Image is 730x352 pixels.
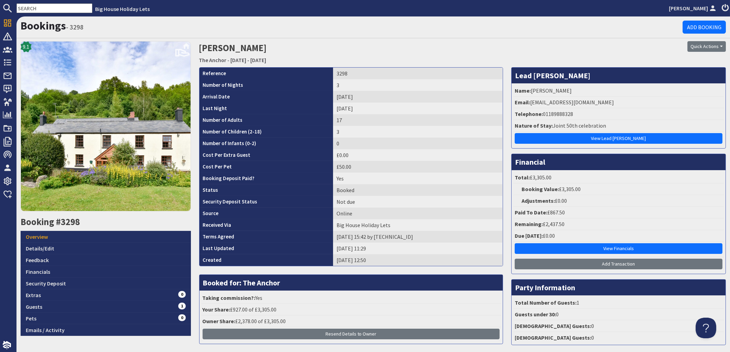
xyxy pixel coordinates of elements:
th: Booking Deposit Paid? [199,173,333,184]
td: [DATE] 11:29 [333,243,502,254]
a: View Lead [PERSON_NAME] [515,133,722,144]
li: 0 [513,332,724,343]
th: Status [199,184,333,196]
strong: Your Share: [203,306,230,313]
th: Created [199,254,333,266]
li: £2,378.00 of £3,305.00 [201,316,501,327]
strong: Nature of Stay: [515,122,553,129]
li: Yes [201,292,501,304]
strong: Name: [515,87,531,94]
strong: Taking commission?: [203,294,255,301]
strong: Telephone: [515,110,543,117]
th: Arrival Date [199,91,333,103]
li: [EMAIL_ADDRESS][DOMAIN_NAME] [513,97,724,108]
strong: Total: [515,174,530,181]
button: Quick Actions [687,41,726,52]
strong: [DEMOGRAPHIC_DATA] Guests: [515,334,591,341]
a: Bookings [21,19,66,33]
a: Overview [21,231,191,243]
iframe: Toggle Customer Support [696,318,716,338]
img: The Anchor's icon [21,41,191,211]
h3: Financial [512,154,726,170]
strong: Guests under 30: [515,311,556,318]
small: - 3298 [66,23,83,31]
th: Number of Nights [199,79,333,91]
span: 0 [178,314,186,321]
a: Add Booking [683,21,726,34]
button: Resend Details to Owner [203,329,500,339]
li: [PERSON_NAME] [513,85,724,97]
li: £2,437.50 [513,219,724,230]
strong: Owner Share: [203,318,236,325]
a: View Financials [515,243,722,254]
a: Details/Edit [21,243,191,254]
strong: Adjustments: [522,197,555,204]
td: Online [333,208,502,219]
td: £50.00 [333,161,502,173]
td: [DATE] [333,103,502,114]
span: Resend Details to Owner [326,331,377,337]
li: 01189888328 [513,108,724,120]
strong: Total Number of Guests: [515,299,577,306]
li: £0.00 [513,195,724,207]
td: [DATE] [333,91,502,103]
strong: Email: [515,99,530,106]
th: Number of Adults [199,114,333,126]
td: Not due [333,196,502,208]
a: Big House Holiday Lets [95,5,150,12]
strong: [DEMOGRAPHIC_DATA] Guests: [515,322,591,329]
td: 3298 [333,68,502,79]
th: Received Via [199,219,333,231]
th: Number of Infants (0-2) [199,138,333,149]
th: Terms Agreed [199,231,333,243]
td: [DATE] 12:50 [333,254,502,266]
td: Yes [333,173,502,184]
th: Security Deposit Status [199,196,333,208]
span: 1 [178,303,186,309]
td: 3 [333,126,502,138]
th: Last Night [199,103,333,114]
a: The Anchor [199,57,227,63]
a: Guests1 [21,301,191,313]
th: Number of Children (2-18) [199,126,333,138]
th: Cost Per Pet [199,161,333,173]
strong: Paid To Date: [515,209,547,216]
li: £0.00 [513,230,724,242]
td: 3 [333,79,502,91]
span: 0 [178,291,186,298]
td: 17 [333,114,502,126]
a: [PERSON_NAME] [669,4,718,12]
h3: Booked for: The Anchor [199,275,503,291]
input: SEARCH [16,3,92,13]
a: Financials [21,266,191,278]
td: £0.00 [333,149,502,161]
li: £927.00 of £3,305.00 [201,304,501,316]
li: Joint 50th celebration [513,120,724,132]
a: 9.1 [21,41,191,216]
a: Pets0 [21,313,191,324]
a: Security Deposit [21,278,191,289]
h3: Lead [PERSON_NAME] [512,68,726,83]
th: Source [199,208,333,219]
li: £867.50 [513,207,724,219]
td: Big House Holiday Lets [333,219,502,231]
span: - [228,57,230,63]
a: Feedback [21,254,191,266]
li: £3,305.00 [513,172,724,184]
a: [DATE] - [DATE] [231,57,266,63]
li: 0 [513,309,724,320]
li: 1 [513,297,724,309]
h2: Booking #3298 [21,216,191,227]
th: Last Updated [199,243,333,254]
h2: [PERSON_NAME] [199,41,548,66]
li: 0 [513,320,724,332]
td: 0 [333,138,502,149]
li: £3,305.00 [513,184,724,195]
span: 9.1 [23,43,30,51]
td: [DATE] 15:42 by [TECHNICAL_ID] [333,231,502,243]
strong: Booking Value: [522,186,559,192]
h3: Party Information [512,280,726,295]
th: Cost Per Extra Guest [199,149,333,161]
img: staytech_i_w-64f4e8e9ee0a9c174fd5317b4b171b261742d2d393467e5bdba4413f4f884c10.svg [3,341,11,349]
a: Extras0 [21,289,191,301]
